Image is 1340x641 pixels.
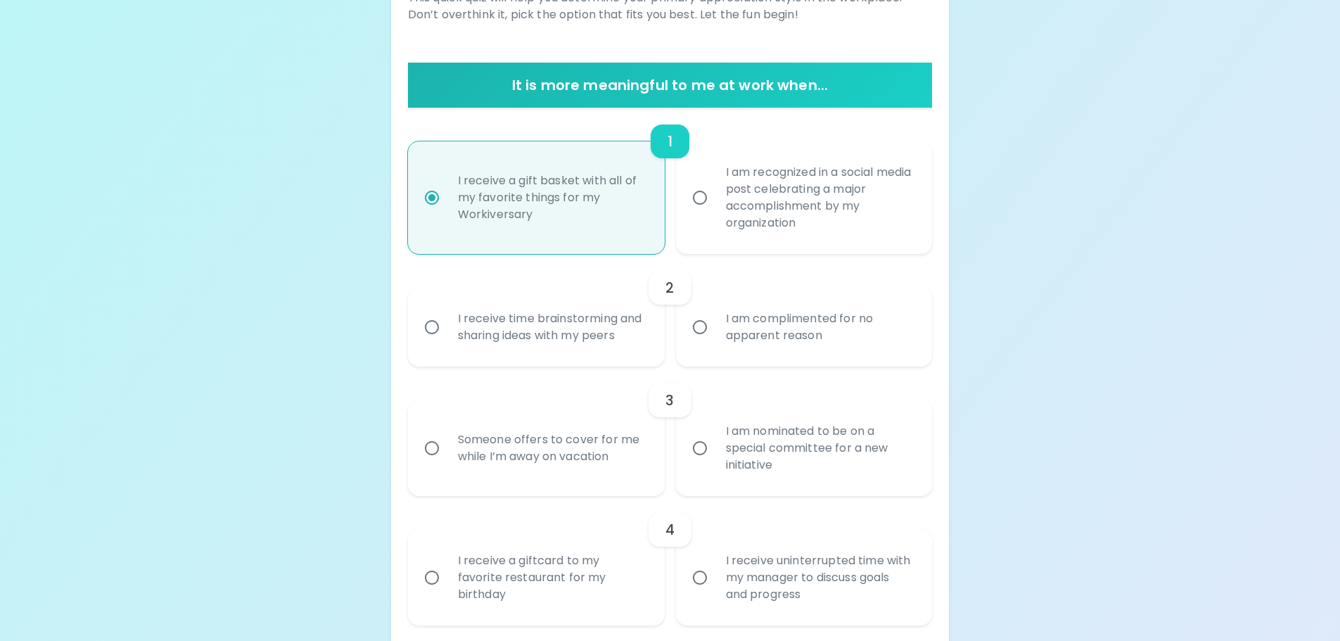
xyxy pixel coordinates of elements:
h6: It is more meaningful to me at work when... [414,74,927,96]
div: choice-group-check [408,254,933,367]
div: I receive uninterrupted time with my manager to discuss goals and progress [715,535,925,620]
h6: 2 [665,277,674,299]
div: choice-group-check [408,367,933,496]
div: choice-group-check [408,496,933,626]
h6: 4 [665,519,675,541]
h6: 1 [668,130,672,153]
div: I receive time brainstorming and sharing ideas with my peers [447,293,657,361]
div: I receive a gift basket with all of my favorite things for my Workiversary [447,156,657,240]
div: choice-group-check [408,108,933,254]
div: I receive a giftcard to my favorite restaurant for my birthday [447,535,657,620]
div: I am nominated to be on a special committee for a new initiative [715,406,925,490]
div: Someone offers to cover for me while I’m away on vacation [447,414,657,482]
h6: 3 [665,389,674,412]
div: I am complimented for no apparent reason [715,293,925,361]
div: I am recognized in a social media post celebrating a major accomplishment by my organization [715,147,925,248]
